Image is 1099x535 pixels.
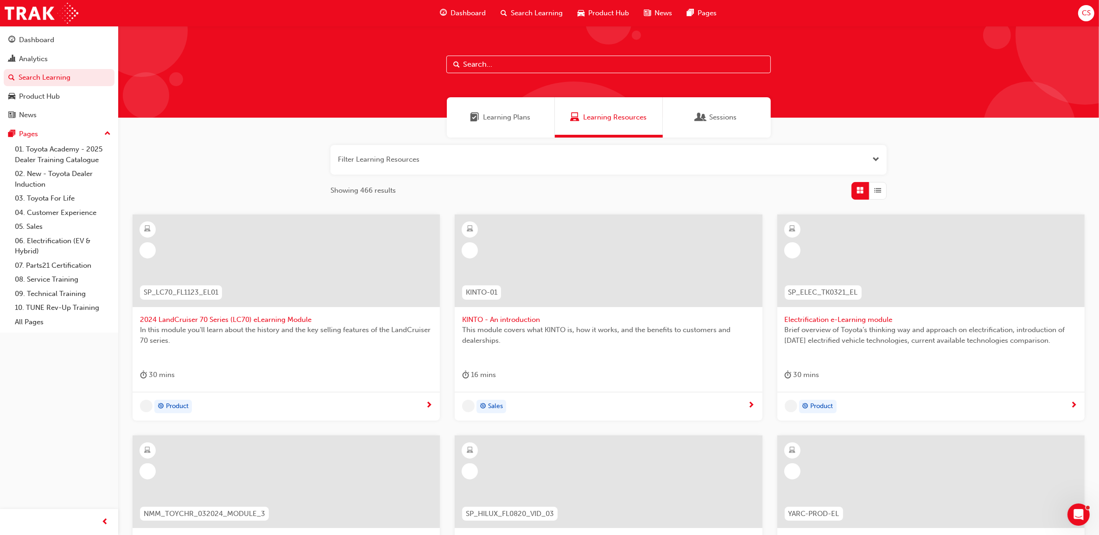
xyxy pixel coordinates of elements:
[166,401,189,412] span: Product
[710,112,737,123] span: Sessions
[777,214,1085,421] a: SP_ELEC_TK0321_ELElectrification e-Learning moduleBrief overview of Toyota’s thinking way and app...
[462,315,755,325] span: KINTO - An introduction
[19,35,54,45] div: Dashboard
[11,220,114,234] a: 05. Sales
[11,206,114,220] a: 04. Customer Experience
[4,50,114,68] a: Analytics
[785,369,792,381] span: duration-icon
[11,142,114,167] a: 01. Toyota Academy - 2025 Dealer Training Catalogue
[570,112,579,123] span: Learning Resources
[8,93,15,101] span: car-icon
[11,167,114,191] a: 02. New - Toyota Dealer Induction
[4,69,114,86] a: Search Learning
[687,7,694,19] span: pages-icon
[140,325,432,346] span: In this module you'll learn about the history and the key selling features of the LandCruiser 70 ...
[11,258,114,273] a: 07. Parts21 Certification
[104,128,111,140] span: up-icon
[11,272,114,287] a: 08. Service Training
[1067,504,1090,526] iframe: Intercom live chat
[875,185,882,196] span: List
[872,154,879,165] button: Open the filter
[19,54,48,64] div: Analytics
[583,112,647,123] span: Learning Resources
[446,56,771,73] input: Search...
[470,112,480,123] span: Learning Plans
[462,369,469,381] span: duration-icon
[654,8,672,19] span: News
[5,3,78,24] img: Trak
[466,287,497,298] span: KINTO-01
[578,7,584,19] span: car-icon
[480,401,486,413] span: target-icon
[789,445,795,457] span: learningResourceType_ELEARNING-icon
[8,74,15,82] span: search-icon
[11,191,114,206] a: 03. Toyota For Life
[462,325,755,346] span: This module covers what KINTO is, how it works, and the benefits to customers and dealerships.
[144,509,265,519] span: NMM_TOYCHR_032024_MODULE_3
[680,4,724,23] a: pages-iconPages
[466,509,554,519] span: SP_HILUX_FL0820_VID_03
[467,445,473,457] span: learningResourceType_ELEARNING-icon
[11,234,114,258] a: 06. Electrification (EV & Hybrid)
[8,55,15,63] span: chart-icon
[857,185,864,196] span: Grid
[432,4,493,23] a: guage-iconDashboard
[426,402,432,410] span: next-icon
[19,91,60,102] div: Product Hub
[467,223,473,235] span: learningResourceType_ELEARNING-icon
[11,301,114,315] a: 10. TUNE Rev-Up Training
[698,8,717,19] span: Pages
[102,516,109,528] span: prev-icon
[588,8,629,19] span: Product Hub
[785,369,819,381] div: 30 mins
[4,126,114,143] button: Pages
[330,185,396,196] span: Showing 466 results
[19,110,37,120] div: News
[455,214,762,421] a: KINTO-01KINTO - An introductionThis module covers what KINTO is, how it works, and the benefits t...
[788,509,839,519] span: YARC-PROD-EL
[158,401,164,413] span: target-icon
[4,107,114,124] a: News
[644,7,651,19] span: news-icon
[493,4,570,23] a: search-iconSearch Learning
[140,369,147,381] span: duration-icon
[19,129,38,139] div: Pages
[462,369,496,381] div: 16 mins
[789,223,795,235] span: learningResourceType_ELEARNING-icon
[4,88,114,105] a: Product Hub
[447,97,555,138] a: Learning PlansLearning Plans
[440,7,447,19] span: guage-icon
[511,8,563,19] span: Search Learning
[1082,8,1091,19] span: CS
[145,445,151,457] span: learningResourceType_ELEARNING-icon
[4,31,114,49] a: Dashboard
[785,315,1077,325] span: Electrification e-Learning module
[140,315,432,325] span: 2024 LandCruiser 70 Series (LC70) eLearning Module
[11,287,114,301] a: 09. Technical Training
[11,315,114,329] a: All Pages
[8,130,15,138] span: pages-icon
[785,325,1077,346] span: Brief overview of Toyota’s thinking way and approach on electrification, introduction of [DATE] e...
[8,36,15,44] span: guage-icon
[453,59,460,70] span: Search
[697,112,706,123] span: Sessions
[636,4,680,23] a: news-iconNews
[483,112,531,123] span: Learning Plans
[811,401,833,412] span: Product
[1070,402,1077,410] span: next-icon
[145,223,151,235] span: learningResourceType_ELEARNING-icon
[802,401,809,413] span: target-icon
[140,369,175,381] div: 30 mins
[451,8,486,19] span: Dashboard
[488,401,503,412] span: Sales
[748,402,755,410] span: next-icon
[133,214,440,421] a: SP_LC70_FL1123_EL012024 LandCruiser 70 Series (LC70) eLearning ModuleIn this module you'll learn ...
[4,30,114,126] button: DashboardAnalyticsSearch LearningProduct HubNews
[663,97,771,138] a: SessionsSessions
[555,97,663,138] a: Learning ResourcesLearning Resources
[501,7,507,19] span: search-icon
[144,287,218,298] span: SP_LC70_FL1123_EL01
[788,287,858,298] span: SP_ELEC_TK0321_EL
